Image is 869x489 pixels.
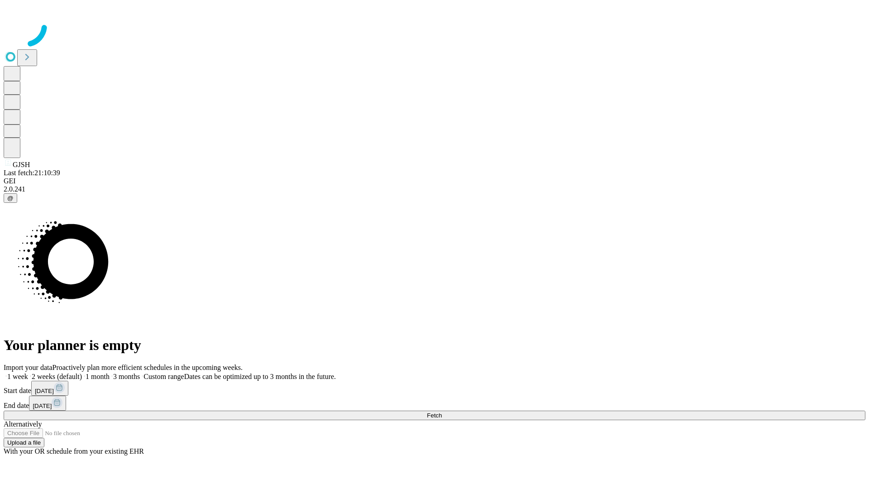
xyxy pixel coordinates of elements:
[7,195,14,201] span: @
[4,185,865,193] div: 2.0.241
[53,364,243,371] span: Proactively plan more efficient schedules in the upcoming weeks.
[7,373,28,380] span: 1 week
[113,373,140,380] span: 3 months
[4,364,53,371] span: Import your data
[4,381,865,396] div: Start date
[4,396,865,411] div: End date
[33,403,52,409] span: [DATE]
[86,373,110,380] span: 1 month
[4,169,60,177] span: Last fetch: 21:10:39
[31,381,68,396] button: [DATE]
[427,412,442,419] span: Fetch
[143,373,184,380] span: Custom range
[35,388,54,394] span: [DATE]
[4,193,17,203] button: @
[4,447,144,455] span: With your OR schedule from your existing EHR
[32,373,82,380] span: 2 weeks (default)
[184,373,336,380] span: Dates can be optimized up to 3 months in the future.
[13,161,30,168] span: GJSH
[29,396,66,411] button: [DATE]
[4,438,44,447] button: Upload a file
[4,411,865,420] button: Fetch
[4,420,42,428] span: Alternatively
[4,337,865,354] h1: Your planner is empty
[4,177,865,185] div: GEI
